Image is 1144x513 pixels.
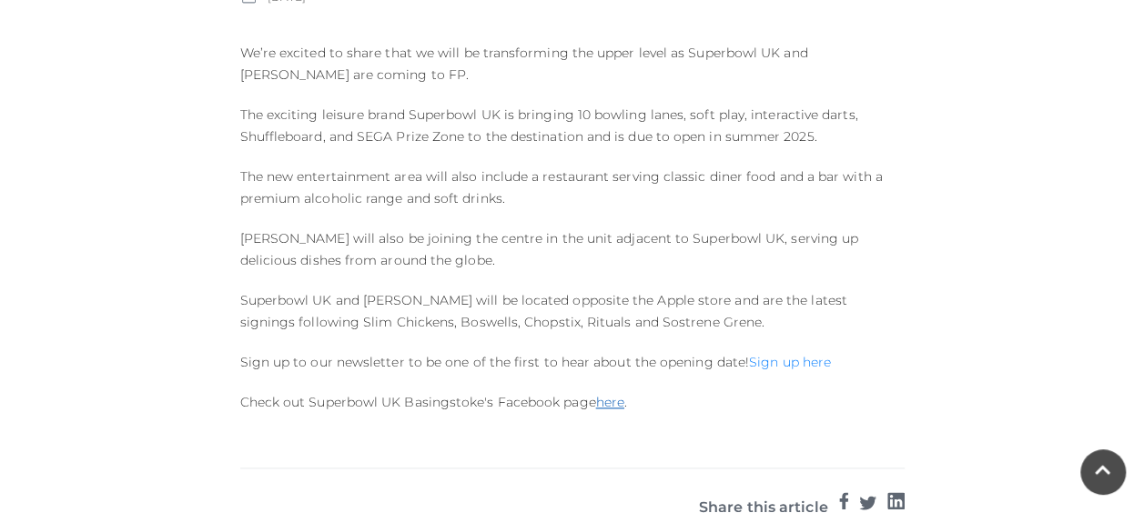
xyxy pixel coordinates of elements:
[240,42,905,85] p: We’re excited to share that we will be transforming the upper level as Superbowl UK and [PERSON_N...
[859,492,876,510] img: Twitter
[887,492,905,509] img: Google
[240,104,905,147] p: The exciting leisure brand Superbowl UK is bringing 10 bowling lanes, soft play, interactive dart...
[240,227,905,271] p: [PERSON_NAME] will also be joining the centre in the unit adjacent to Superbowl UK, serving up de...
[240,166,905,209] p: The new entertainment area will also include a restaurant serving classic diner food and a bar wi...
[240,289,905,333] p: Superbowl UK and [PERSON_NAME] will be located opposite the Apple store and are the latest signin...
[240,391,905,413] p: Check out Superbowl UK Basingstoke's Facebook page .
[839,492,848,509] img: Facebook
[596,394,624,410] a: here
[240,351,905,373] p: Sign up to our newsletter to be one of the first to hear about the opening date!
[749,354,831,370] a: Sign up here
